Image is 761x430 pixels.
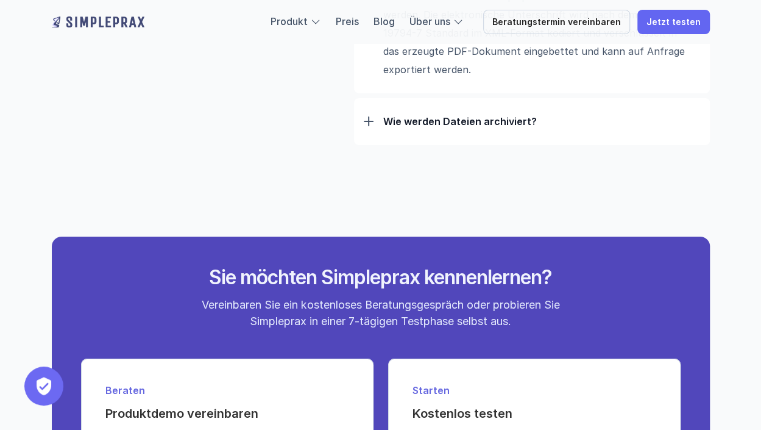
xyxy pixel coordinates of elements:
h4: Produktdemo vereinbaren [105,405,349,422]
a: Beratungstermin vereinbaren [483,10,630,34]
p: Starten [412,383,656,398]
p: Vereinbaren Sie ein kostenloses Beratungsgespräch oder probieren Sie Simpleprax in einer 7-tägige... [190,296,571,329]
a: Jetzt testen [637,10,710,34]
p: Beratungstermin vereinbaren [492,17,621,27]
a: Preis [336,15,359,27]
h2: Sie möchten Simpleprax kennenlernen? [152,266,609,289]
p: Beraten [105,383,349,398]
a: Produkt [271,15,308,27]
a: Blog [373,15,395,27]
a: Über uns [409,15,450,27]
p: Jetzt testen [646,17,701,27]
h4: Kostenlos testen [412,405,656,422]
p: Wie werden Dateien archiviert? [383,115,700,127]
